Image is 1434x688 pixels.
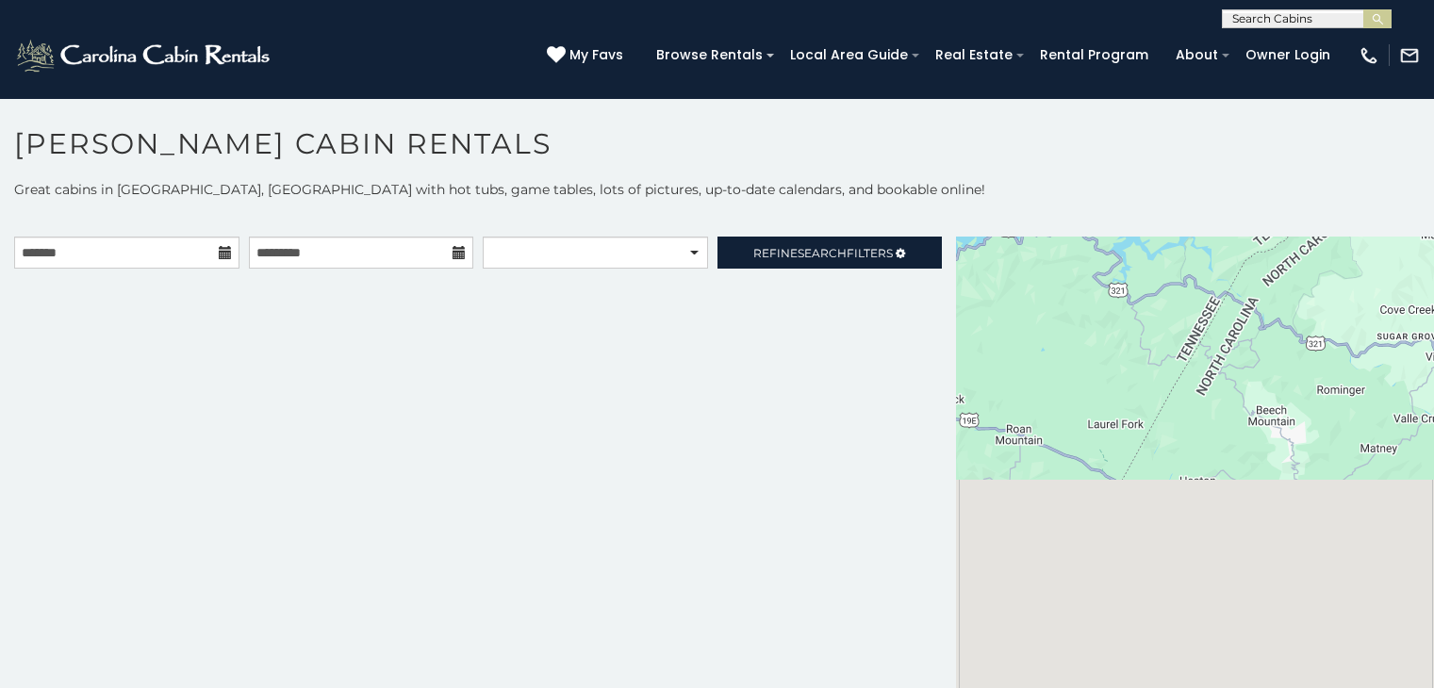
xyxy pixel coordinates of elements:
[547,45,628,66] a: My Favs
[753,246,893,260] span: Refine Filters
[1359,45,1379,66] img: phone-regular-white.png
[14,37,275,74] img: White-1-2.png
[569,45,623,65] span: My Favs
[781,41,917,70] a: Local Area Guide
[1166,41,1228,70] a: About
[1030,41,1158,70] a: Rental Program
[1236,41,1340,70] a: Owner Login
[717,237,943,269] a: RefineSearchFilters
[647,41,772,70] a: Browse Rentals
[926,41,1022,70] a: Real Estate
[1399,45,1420,66] img: mail-regular-white.png
[798,246,847,260] span: Search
